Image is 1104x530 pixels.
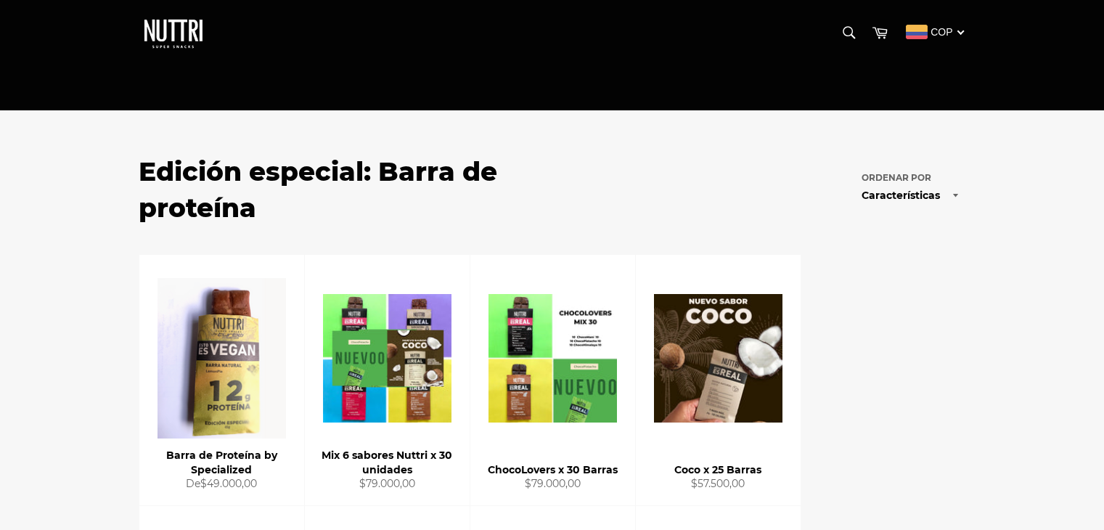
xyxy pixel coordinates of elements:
img: Mix 6 sabores Nuttri x 30 unidades [323,294,451,423]
div: ChocoLovers x 30 Barras [479,463,626,477]
img: ChocoLovers x 30 Barras [488,294,617,423]
div: Barra de Proteína by Specialized [148,449,295,477]
span: $79.000,00 [525,477,581,490]
span: $57.500,00 [691,477,745,490]
span: $79.000,00 [359,477,415,490]
div: De [148,477,295,491]
a: Coco x 25 Barras Coco x 25 Barras $57.500,00 [635,255,801,506]
img: Barra de Proteína by Specialized [158,278,286,439]
img: Coco x 25 Barras [654,294,782,423]
h1: Edición especial: Barra de proteína [139,154,552,226]
span: COP [931,26,952,38]
a: Barra de Proteína by Specialized Barra de Proteína by Specialized De$49.000,00 [139,255,304,506]
div: Coco x 25 Barras [645,463,791,477]
div: Mix 6 sabores Nuttri x 30 unidades [314,449,460,477]
img: Nuttri [139,15,211,53]
label: Ordenar por [857,172,966,184]
span: $49.000,00 [200,477,257,490]
a: ChocoLovers x 30 Barras ChocoLovers x 30 Barras $79.000,00 [470,255,635,506]
a: Mix 6 sabores Nuttri x 30 unidades Mix 6 sabores Nuttri x 30 unidades $79.000,00 [304,255,470,506]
